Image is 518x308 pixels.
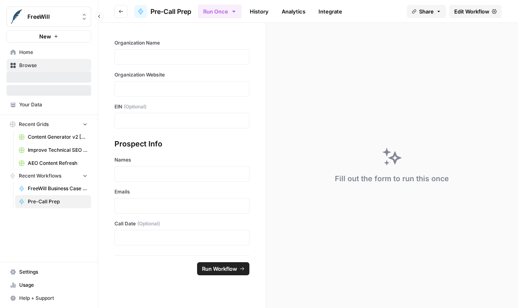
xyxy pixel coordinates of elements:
[454,7,489,16] span: Edit Workflow
[7,118,91,130] button: Recent Grids
[137,220,160,227] span: (Optional)
[19,281,87,289] span: Usage
[15,130,91,144] a: Content Generator v2 [DRAFT] Test
[7,292,91,305] button: Help + Support
[7,265,91,279] a: Settings
[7,98,91,111] a: Your Data
[114,220,249,227] label: Call Date
[19,172,61,180] span: Recent Workflows
[9,9,24,24] img: FreeWill Logo
[114,138,249,150] div: Prospect Info
[335,173,449,184] div: Fill out the form to run this once
[7,7,91,27] button: Workspace: FreeWill
[28,146,87,154] span: Improve Technical SEO for Page
[19,295,87,302] span: Help + Support
[15,144,91,157] a: Improve Technical SEO for Page
[15,195,91,208] a: Pre-Call Prep
[28,133,87,141] span: Content Generator v2 [DRAFT] Test
[27,13,77,21] span: FreeWill
[19,268,87,276] span: Settings
[19,121,49,128] span: Recent Grids
[7,59,91,72] a: Browse
[114,188,249,196] label: Emails
[114,103,249,110] label: EIN
[7,279,91,292] a: Usage
[134,5,191,18] a: Pre-Call Prep
[245,5,274,18] a: History
[202,265,237,273] span: Run Workflow
[419,7,434,16] span: Share
[407,5,446,18] button: Share
[277,5,310,18] a: Analytics
[28,160,87,167] span: AEO Content Refresh
[7,170,91,182] button: Recent Workflows
[7,30,91,43] button: New
[114,156,249,164] label: Names
[449,5,502,18] a: Edit Workflow
[197,262,249,275] button: Run Workflow
[19,49,87,56] span: Home
[15,157,91,170] a: AEO Content Refresh
[19,101,87,108] span: Your Data
[19,62,87,69] span: Browse
[28,185,87,192] span: FreeWill Business Case Generator v2
[314,5,347,18] a: Integrate
[39,32,51,40] span: New
[198,4,242,18] button: Run Once
[124,103,146,110] span: (Optional)
[28,198,87,205] span: Pre-Call Prep
[150,7,191,16] span: Pre-Call Prep
[114,71,249,79] label: Organization Website
[15,182,91,195] a: FreeWill Business Case Generator v2
[114,39,249,47] label: Organization Name
[7,46,91,59] a: Home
